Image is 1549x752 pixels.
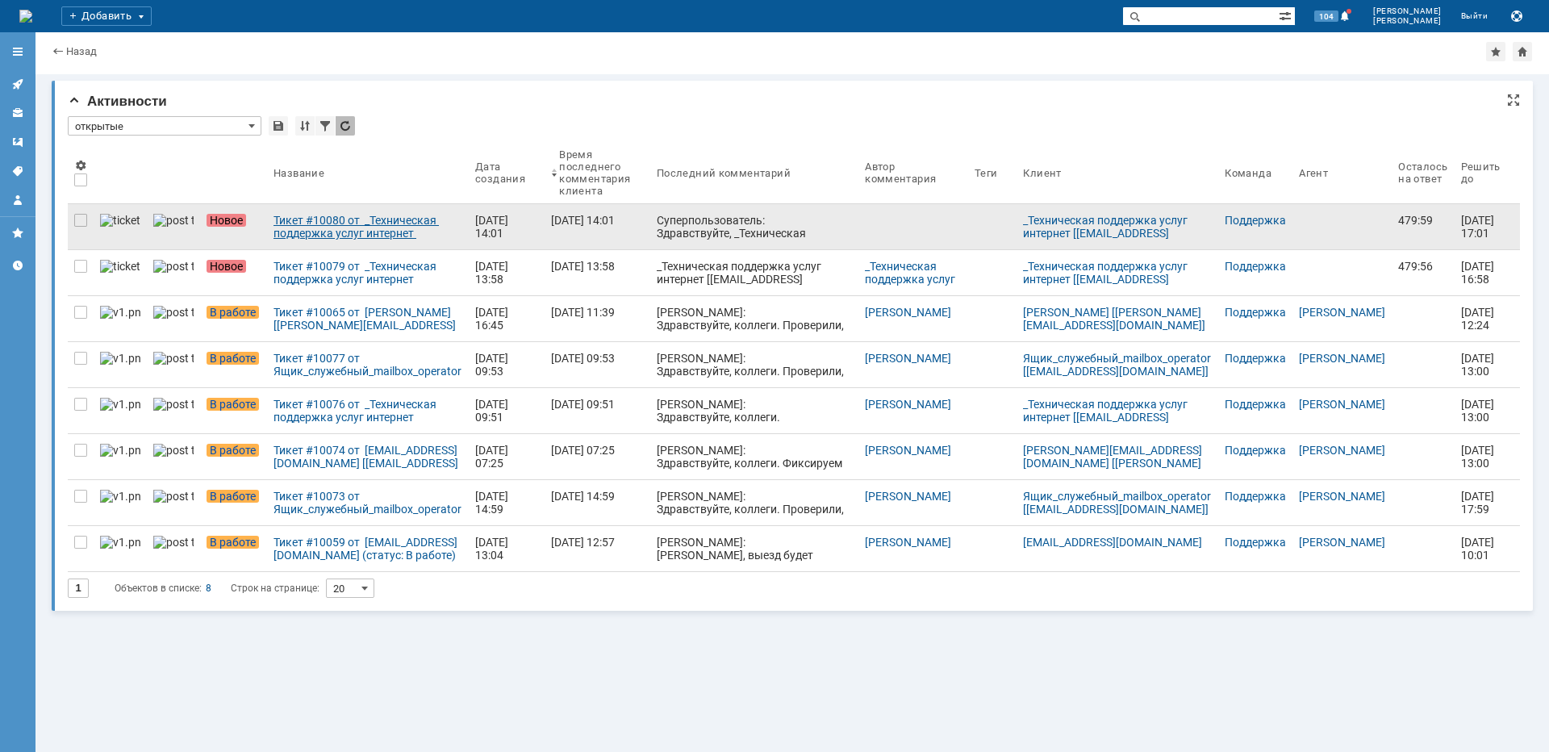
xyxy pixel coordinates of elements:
a: [DATE] 13:58 [545,250,650,295]
a: [DATE] 16:45 [469,296,545,341]
a: [DATE] 12:57 [545,526,650,571]
span: Настройки [74,159,87,172]
a: [DATE] 13:00 [1455,388,1507,433]
a: [DATE] 17:59 [1455,480,1507,525]
div: [PERSON_NAME]: Здравствуйте, коллеги. Проверили, канал работает штатно,потерь и прерываний не фик... [657,490,852,567]
a: [DATE] 13:58 [469,250,545,295]
a: post ticket.png [147,526,200,571]
span: [DATE] 13:00 [1461,444,1497,470]
a: [PERSON_NAME] [1299,352,1385,365]
a: Поддержка [1225,490,1286,503]
div: [DATE] 09:53 [551,352,615,365]
div: Добавить в избранное [1486,42,1505,61]
span: В работе [207,536,259,549]
a: Шаблоны комментариев [5,129,31,155]
a: Поддержка [1225,398,1286,411]
a: post ticket.png [147,480,200,525]
div: Осталось на ответ [1398,161,1447,185]
a: В работе [200,434,267,479]
span: [PERSON_NAME] [1373,6,1442,16]
div: [PERSON_NAME]: Здравствуйте, коллеги. Проверили, канал работает штатно,потерь и прерываний не фик... [657,352,852,429]
div: [DATE] 14:59 [475,490,511,516]
div: [DATE] 11:39 [551,306,615,319]
a: В работе [200,480,267,525]
div: Сортировка... [295,116,315,136]
button: Сохранить лог [1507,6,1526,26]
div: Тикет #10074 от [EMAIL_ADDRESS][DOMAIN_NAME] [[EMAIL_ADDRESS][DOMAIN_NAME]] (статус: В работе) [273,444,462,470]
a: Мой профиль [5,187,31,213]
a: Тикет #10074 от [EMAIL_ADDRESS][DOMAIN_NAME] [[EMAIL_ADDRESS][DOMAIN_NAME]] (статус: В работе) [267,434,469,479]
div: [DATE] 13:58 [551,260,615,273]
span: В работе [207,352,259,365]
a: [PERSON_NAME] [865,306,951,319]
a: v1.png [94,342,147,387]
a: [PERSON_NAME] [865,398,951,411]
a: [DATE] 07:25 [469,434,545,479]
a: [PERSON_NAME] [1299,536,1385,549]
div: _Техническая поддержка услуг интернет [[EMAIL_ADDRESS][DOMAIN_NAME]]: Тема письма: Проблемы на ка... [657,260,852,557]
a: [PERSON_NAME] [865,352,951,365]
a: [DATE] 09:53 [469,342,545,387]
span: [DATE] 13:00 [1461,398,1497,424]
div: Последний комментарий [657,167,791,179]
a: Тикет #10076 от _Техническая поддержка услуг интернет [[EMAIL_ADDRESS][DOMAIN_NAME]] (статус: В р... [267,388,469,433]
a: Активности [5,71,31,97]
th: Название [267,142,469,204]
img: v1.png [100,490,140,503]
span: [DATE] 17:59 [1461,490,1497,516]
a: post ticket.png [147,434,200,479]
a: [PERSON_NAME] [865,490,951,503]
div: [DATE] 13:04 [475,536,511,562]
a: 479:56 [1392,250,1454,295]
a: _Техническая поддержка услуг интернет [[EMAIL_ADDRESS][DOMAIN_NAME]]: Тема письма: Проблемы на ка... [650,250,858,295]
a: [PERSON_NAME]: Здравствуйте, коллеги. Наблюдается авария на промежуточном узле транспортной сети/... [650,388,858,433]
img: post ticket.png [153,490,194,503]
div: [DATE] 14:01 [551,214,615,227]
a: [PERSON_NAME]: Здравствуйте, коллеги. Проверили, канал работает штатно,потерь и прерываний не фик... [650,342,858,387]
img: v1.png [100,306,140,319]
a: [DATE] 13:00 [1455,434,1507,479]
span: 104 [1314,10,1338,22]
img: logo [19,10,32,23]
div: Тикет #10079 от _Техническая поддержка услуг интернет [[EMAIL_ADDRESS][DOMAIN_NAME]] (статус: Новое) [273,260,462,286]
div: [DATE] 14:01 [475,214,511,240]
span: Новое [207,260,246,273]
a: [PERSON_NAME] [1299,306,1385,319]
a: [PERSON_NAME] [1299,444,1385,457]
img: post ticket.png [153,536,194,549]
div: 8 [206,579,211,598]
a: Новое [200,250,267,295]
a: post ticket.png [147,388,200,433]
div: [DATE] 12:57 [551,536,615,549]
a: [DATE] 09:51 [469,388,545,433]
a: [PERSON_NAME] [865,536,951,549]
a: Новое [200,204,267,249]
i: Строк на странице: [115,579,319,598]
span: В работе [207,490,259,503]
a: [DATE] 14:01 [545,204,650,249]
div: Фильтрация... [315,116,335,136]
div: [DATE] 14:59 [551,490,615,503]
div: Сделать домашней страницей [1513,42,1532,61]
div: Суперпользователь: Здравствуйте, _Техническая поддержка услуг интернет! Ваше обращение зарегистри... [657,214,852,343]
a: [PERSON_NAME][EMAIL_ADDRESS][DOMAIN_NAME] [[PERSON_NAME][EMAIL_ADDRESS][DOMAIN_NAME]] [1023,444,1205,483]
div: Автор комментария [865,161,949,185]
div: [DATE] 07:25 [475,444,511,470]
span: Объектов в списке: [115,583,202,594]
a: 479:59 [1392,204,1454,249]
th: Клиент [1017,142,1218,204]
span: Новое [207,214,246,227]
a: [DATE] 11:39 [545,296,650,341]
img: post ticket.png [153,306,194,319]
div: [PERSON_NAME]: Здравствуйте, коллеги. Проверили, канал работает штатно,потерь и прерываний не фик... [657,306,852,409]
a: _Техническая поддержка услуг интернет [[EMAIL_ADDRESS][DOMAIN_NAME]] [1023,260,1190,299]
a: v1.png [94,296,147,341]
th: Агент [1292,142,1392,204]
a: post ticket.png [147,342,200,387]
a: [DATE] 17:01 [1455,204,1507,249]
a: Назад [66,45,97,57]
a: Перейти на домашнюю страницу [19,10,32,23]
a: ticket_notification.png [94,204,147,249]
img: post ticket.png [153,214,194,227]
a: v1.png [94,480,147,525]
